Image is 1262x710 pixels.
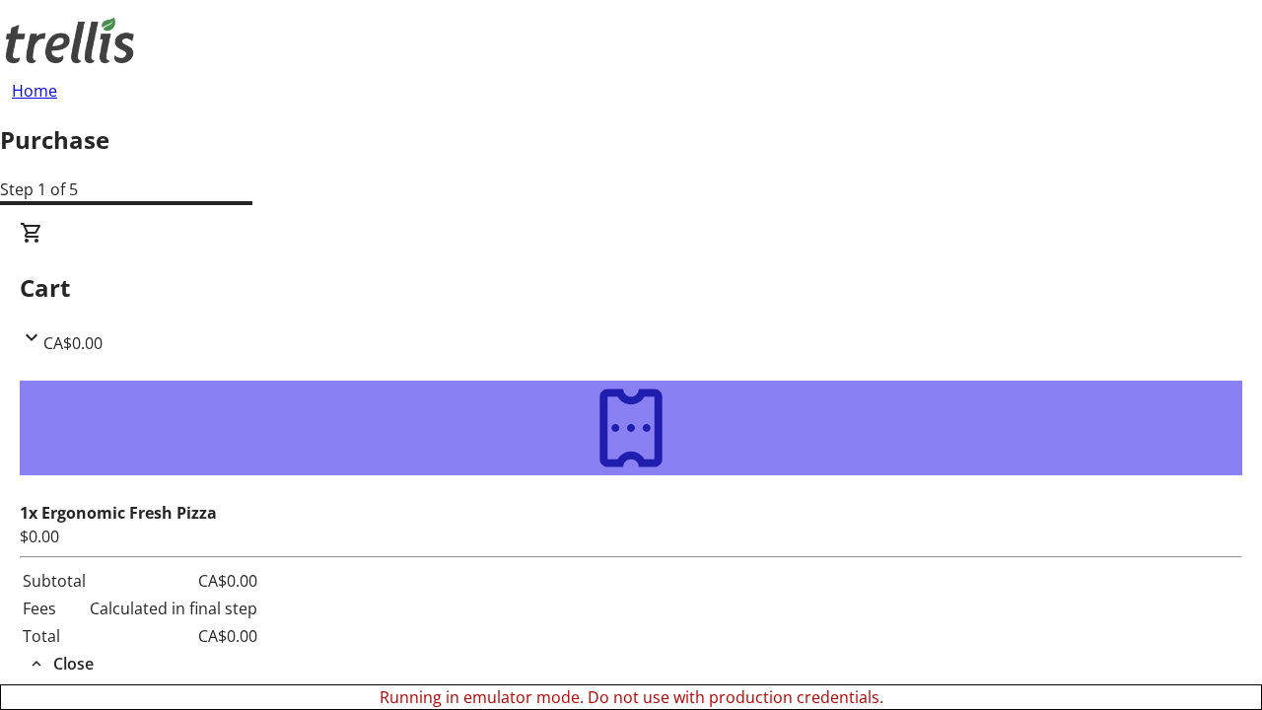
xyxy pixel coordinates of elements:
td: CA$0.00 [89,568,258,594]
h2: Cart [20,270,1242,306]
td: CA$0.00 [89,623,258,649]
strong: 1x Ergonomic Fresh Pizza [20,502,217,524]
td: Subtotal [22,568,87,594]
span: Close [53,652,94,675]
button: Close [20,652,102,675]
div: CartCA$0.00 [20,221,1242,355]
td: Calculated in final step [89,596,258,621]
div: $0.00 [20,525,1242,548]
td: Fees [22,596,87,621]
span: CA$0.00 [43,332,103,354]
div: CartCA$0.00 [20,355,1242,676]
td: Total [22,623,87,649]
